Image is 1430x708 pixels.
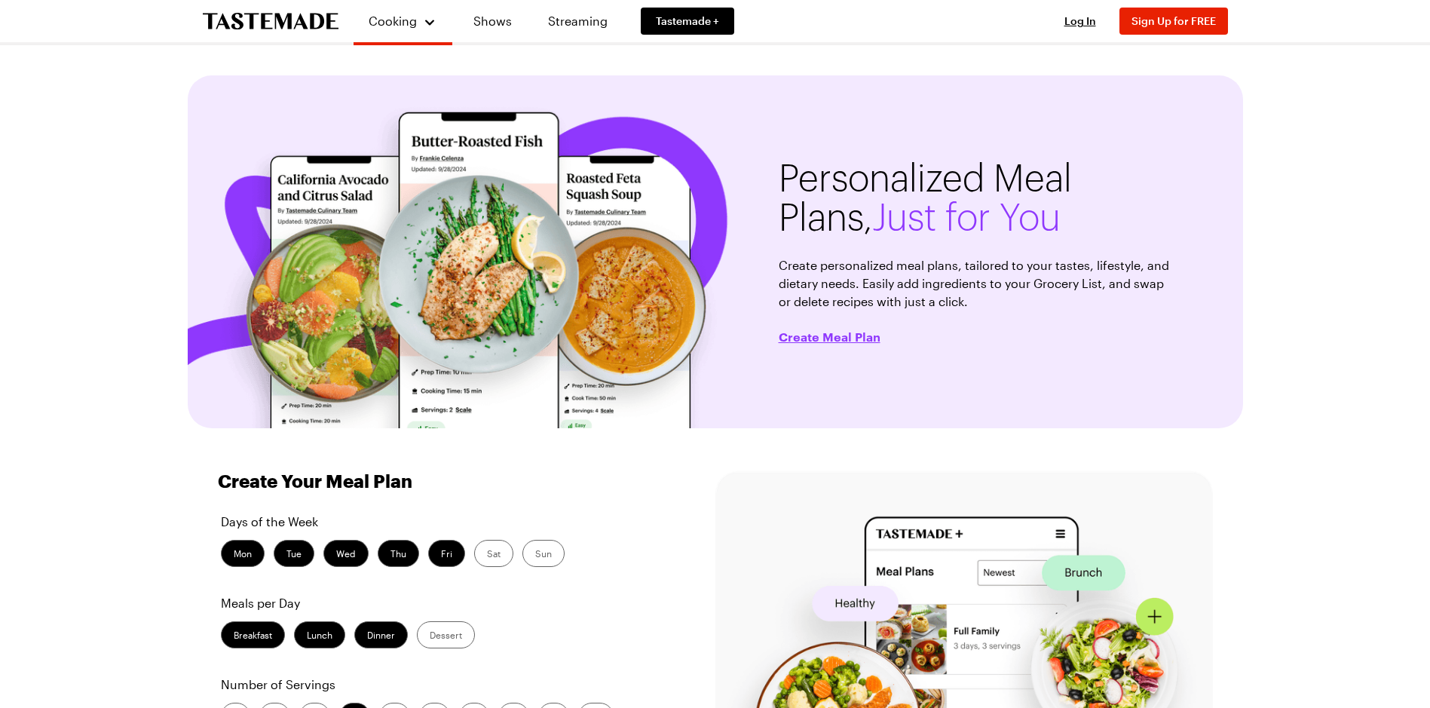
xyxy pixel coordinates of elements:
span: Just for You [872,201,1061,237]
button: Sign Up for FREE [1119,8,1228,35]
label: Thu [378,540,419,567]
button: Log In [1050,14,1110,29]
a: Tastemade + [641,8,734,35]
span: Log In [1064,14,1096,27]
span: Sign Up for FREE [1131,14,1216,27]
img: personalized meal plans banner [188,87,733,428]
h1: Personalized Meal Plans, [779,160,1171,238]
label: Dinner [354,621,408,648]
label: Tue [274,540,314,567]
label: Dessert [417,621,475,648]
span: Tastemade + [656,14,719,29]
label: Sun [522,540,565,567]
p: Create personalized meal plans, tailored to your tastes, lifestyle, and dietary needs. Easily add... [779,256,1171,311]
button: Create Meal Plan [779,329,880,344]
label: Mon [221,540,265,567]
label: Breakfast [221,621,285,648]
label: Lunch [294,621,345,648]
label: Fri [428,540,465,567]
p: Meals per Day [221,594,667,612]
p: Days of the Week [221,513,667,531]
p: Number of Servings [221,676,667,694]
label: Sat [474,540,513,567]
h1: Create Your Meal Plan [218,470,412,492]
button: Cooking [369,6,437,36]
span: Cooking [369,14,417,28]
a: To Tastemade Home Page [203,13,338,30]
label: Wed [323,540,369,567]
